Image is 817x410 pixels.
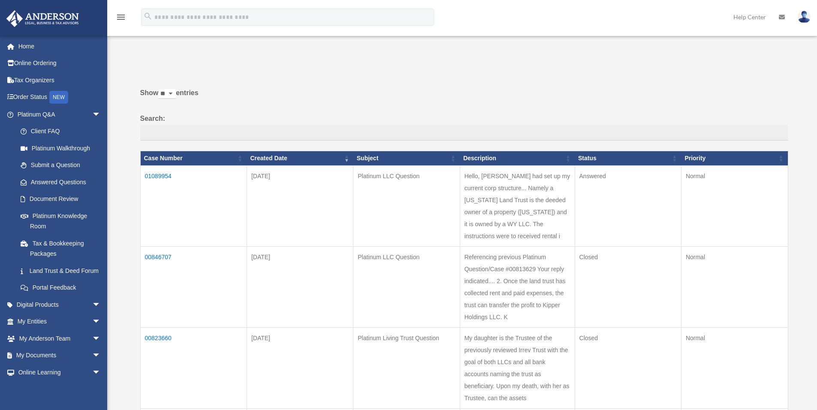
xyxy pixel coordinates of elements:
a: Online Ordering [6,55,114,72]
i: search [143,12,153,21]
td: [DATE] [247,327,353,408]
div: NEW [49,91,68,104]
span: arrow_drop_down [92,313,109,331]
th: Subject: activate to sort column ascending [353,151,460,166]
a: Digital Productsarrow_drop_down [6,296,114,313]
input: Search: [140,125,788,141]
a: Platinum Q&Aarrow_drop_down [6,106,109,123]
td: Normal [681,327,788,408]
td: 00846707 [140,246,247,327]
label: Show entries [140,87,788,108]
td: [DATE] [247,165,353,246]
td: [DATE] [247,246,353,327]
a: Client FAQ [12,123,109,140]
img: Anderson Advisors Platinum Portal [4,10,81,27]
label: Search: [140,113,788,141]
a: Submit a Question [12,157,109,174]
a: My Documentsarrow_drop_down [6,347,114,364]
a: Home [6,38,114,55]
td: Hello, [PERSON_NAME] had set up my current corp structure... Namely a [US_STATE] Land Trust is th... [460,165,575,246]
a: Billingarrow_drop_down [6,381,114,398]
td: Closed [575,246,681,327]
span: arrow_drop_down [92,364,109,381]
a: Online Learningarrow_drop_down [6,364,114,381]
th: Priority: activate to sort column ascending [681,151,788,166]
th: Created Date: activate to sort column ascending [247,151,353,166]
span: arrow_drop_down [92,381,109,398]
td: Closed [575,327,681,408]
td: My daughter is the Trustee of the previously reviewed Irrev Trust with the goal of both LLCs and ... [460,327,575,408]
img: User Pic [798,11,811,23]
td: 00823660 [140,327,247,408]
span: arrow_drop_down [92,106,109,123]
td: Normal [681,246,788,327]
i: menu [116,12,126,22]
a: Platinum Knowledge Room [12,207,109,235]
a: Tax & Bookkeeping Packages [12,235,109,262]
a: My Anderson Teamarrow_drop_down [6,330,114,347]
th: Description: activate to sort column ascending [460,151,575,166]
a: My Entitiesarrow_drop_down [6,313,114,330]
td: 01089954 [140,165,247,246]
span: arrow_drop_down [92,296,109,314]
td: Platinum LLC Question [353,246,460,327]
select: Showentries [158,89,176,99]
a: Document Review [12,191,109,208]
span: arrow_drop_down [92,330,109,347]
a: Answered Questions [12,174,105,191]
td: Referencing previous Platinum Question/Case #00813629 Your reply indicated.... 2. Once the land t... [460,246,575,327]
th: Status: activate to sort column ascending [575,151,681,166]
th: Case Number: activate to sort column ascending [140,151,247,166]
a: Land Trust & Deed Forum [12,262,109,279]
td: Platinum Living Trust Question [353,327,460,408]
td: Normal [681,165,788,246]
span: arrow_drop_down [92,347,109,365]
a: Order StatusNEW [6,89,114,106]
a: Platinum Walkthrough [12,140,109,157]
a: Tax Organizers [6,72,114,89]
a: Portal Feedback [12,279,109,296]
td: Platinum LLC Question [353,165,460,246]
a: menu [116,15,126,22]
td: Answered [575,165,681,246]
